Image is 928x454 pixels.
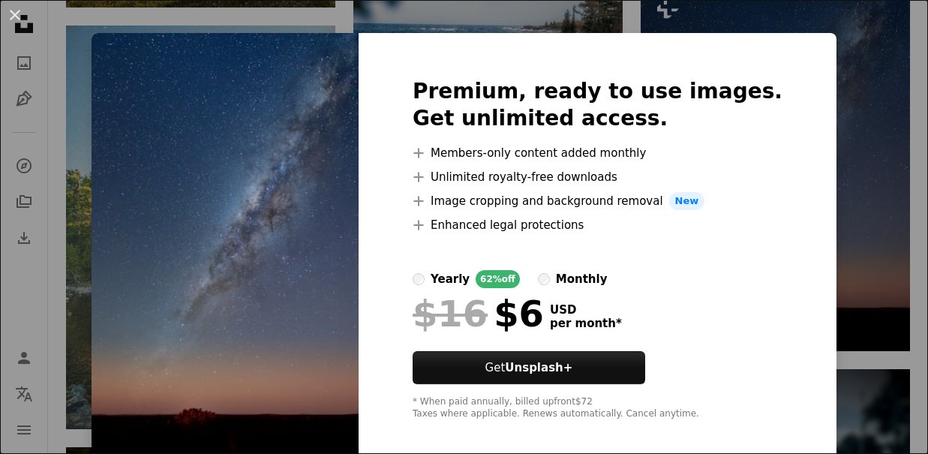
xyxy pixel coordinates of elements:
[538,273,550,285] input: monthly
[413,168,782,186] li: Unlimited royalty-free downloads
[556,270,608,288] div: monthly
[476,270,520,288] div: 62% off
[413,294,544,333] div: $6
[413,273,425,285] input: yearly62%off
[550,303,622,317] span: USD
[413,144,782,162] li: Members-only content added monthly
[550,317,622,330] span: per month *
[413,216,782,234] li: Enhanced legal protections
[413,78,782,132] h2: Premium, ready to use images. Get unlimited access.
[669,192,705,210] span: New
[413,396,782,420] div: * When paid annually, billed upfront $72 Taxes where applicable. Renews automatically. Cancel any...
[431,270,470,288] div: yearly
[413,351,645,384] button: GetUnsplash+
[413,192,782,210] li: Image cropping and background removal
[505,361,572,374] strong: Unsplash+
[413,294,488,333] span: $16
